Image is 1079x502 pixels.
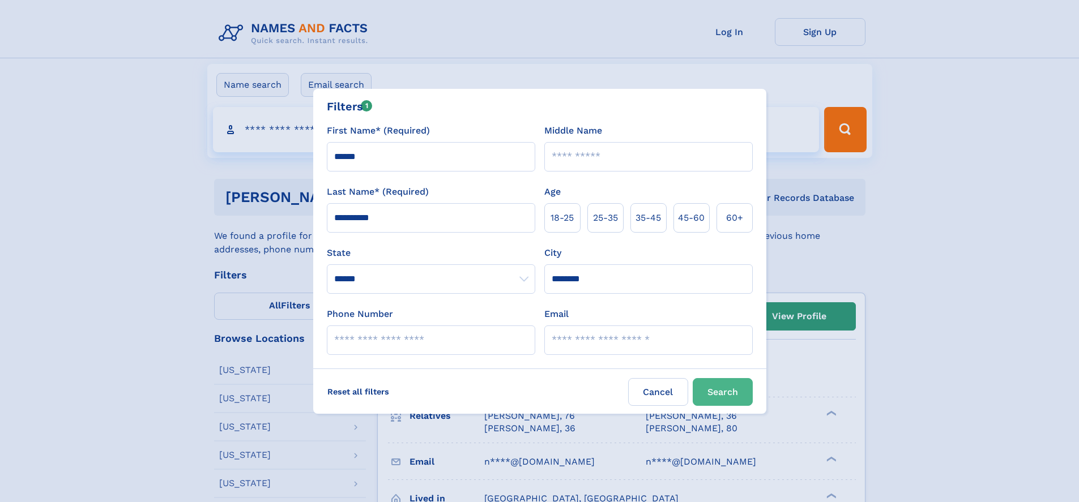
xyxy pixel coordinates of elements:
label: City [544,246,561,260]
label: Middle Name [544,124,602,138]
label: Email [544,307,569,321]
span: 25‑35 [593,211,618,225]
label: First Name* (Required) [327,124,430,138]
label: Age [544,185,561,199]
span: 35‑45 [636,211,661,225]
label: State [327,246,535,260]
label: Cancel [628,378,688,406]
div: Filters [327,98,373,115]
button: Search [693,378,753,406]
label: Last Name* (Required) [327,185,429,199]
span: 45‑60 [678,211,705,225]
span: 60+ [726,211,743,225]
label: Phone Number [327,307,393,321]
label: Reset all filters [320,378,396,405]
span: 18‑25 [551,211,574,225]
